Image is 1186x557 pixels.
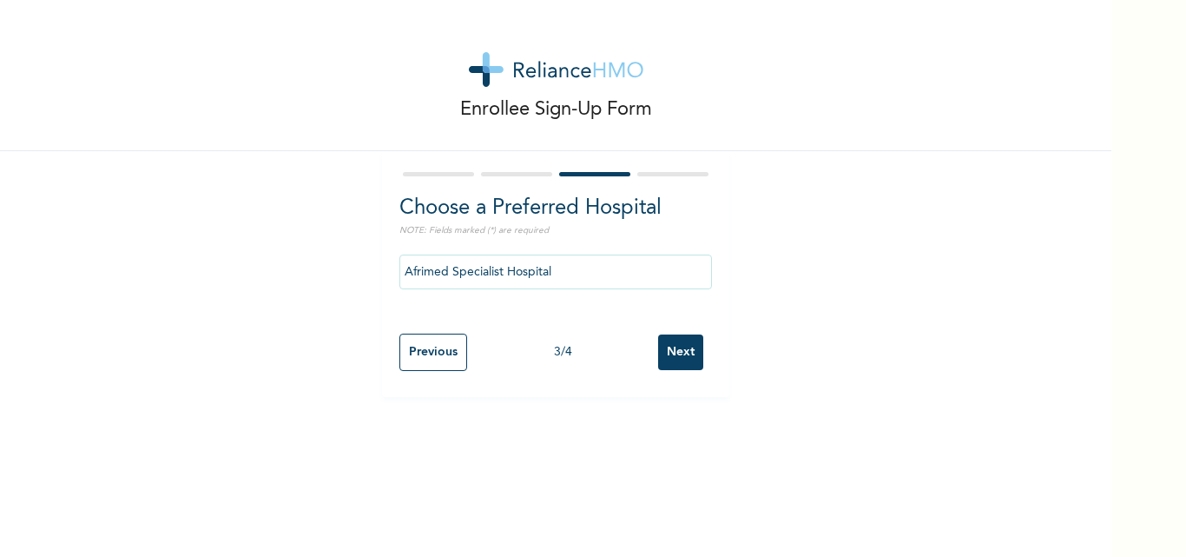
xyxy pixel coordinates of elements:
p: Enrollee Sign-Up Form [460,96,652,124]
img: logo [469,52,643,87]
h2: Choose a Preferred Hospital [399,193,712,224]
input: Previous [399,334,467,371]
input: Next [658,335,703,370]
input: Search by name, address or governorate [399,255,712,289]
div: 3 / 4 [467,343,658,361]
p: NOTE: Fields marked (*) are required [399,224,712,237]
